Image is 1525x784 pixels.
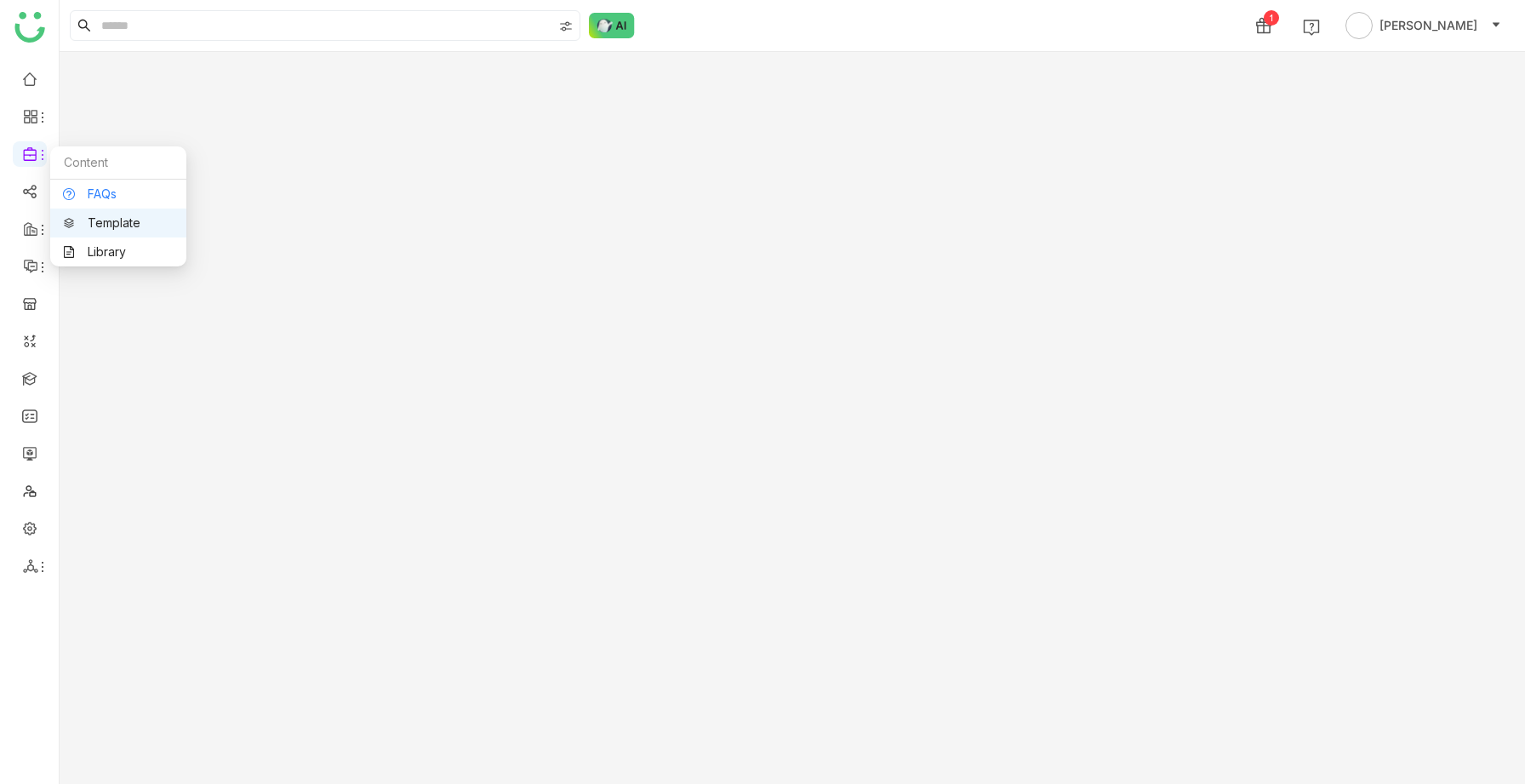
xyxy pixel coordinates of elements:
a: Library [63,246,174,258]
a: Template [63,217,174,229]
img: search-type.svg [559,20,573,33]
div: Content [50,146,186,180]
div: 1 [1264,10,1279,26]
img: ask-buddy-normal.svg [589,13,635,38]
img: logo [14,12,45,43]
span: [PERSON_NAME] [1379,16,1477,35]
img: avatar [1345,12,1373,39]
img: help.svg [1303,19,1320,36]
a: FAQs [63,188,174,200]
button: [PERSON_NAME] [1342,12,1505,39]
